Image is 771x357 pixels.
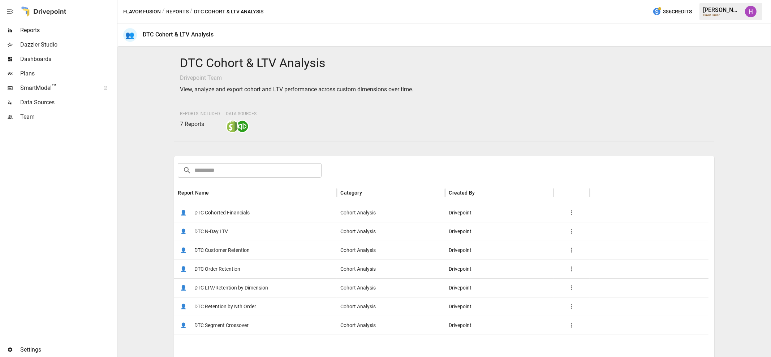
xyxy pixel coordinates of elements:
span: Team [20,113,116,121]
div: Drivepoint [445,222,554,241]
button: Sort [475,188,486,198]
span: DTC Order Retention [194,260,240,278]
div: Created By [449,190,475,196]
button: Harry Antonio [741,1,761,22]
h4: DTC Cohort & LTV Analysis [180,56,708,71]
span: 👤 [178,207,189,218]
span: 👤 [178,264,189,274]
div: / [190,7,193,16]
button: Sort [210,188,220,198]
div: Report Name [178,190,209,196]
img: shopify [227,121,238,132]
span: 👤 [178,301,189,312]
p: 7 Reports [180,120,220,129]
span: Dazzler Studio [20,40,116,49]
span: 386 Credits [663,7,692,16]
span: Reports [20,26,116,35]
div: / [162,7,165,16]
div: Flavor Fusion [703,13,741,17]
div: Cohort Analysis [337,316,445,335]
span: Dashboards [20,55,116,64]
div: Cohort Analysis [337,241,445,260]
span: 👤 [178,320,189,331]
div: 👥 [123,28,137,42]
span: DTC Retention by Nth Order [194,297,256,316]
div: Drivepoint [445,297,554,316]
button: 386Credits [650,5,695,18]
span: DTC LTV/Retention by Dimension [194,279,268,297]
div: Drivepoint [445,241,554,260]
span: Settings [20,345,116,354]
button: Reports [166,7,189,16]
img: Harry Antonio [745,6,757,17]
button: Sort [363,188,373,198]
span: Data Sources [20,98,116,107]
span: Reports Included [180,111,220,116]
div: Drivepoint [445,316,554,335]
span: DTC Cohorted Financials [194,204,250,222]
div: Cohort Analysis [337,203,445,222]
span: DTC Segment Crossover [194,316,249,335]
div: Drivepoint [445,260,554,278]
div: Cohort Analysis [337,278,445,297]
div: Category [340,190,362,196]
span: ™ [52,83,57,92]
span: 👤 [178,226,189,237]
span: Data Sources [226,111,257,116]
p: View, analyze and export cohort and LTV performance across custom dimensions over time. [180,85,708,94]
p: Drivepoint Team [180,74,708,82]
div: DTC Cohort & LTV Analysis [143,31,214,38]
div: [PERSON_NAME] [703,6,741,13]
span: DTC Customer Retention [194,241,250,260]
div: Cohort Analysis [337,222,445,241]
div: Cohort Analysis [337,297,445,316]
div: Cohort Analysis [337,260,445,278]
div: Drivepoint [445,278,554,297]
span: SmartModel [20,84,95,92]
span: Plans [20,69,116,78]
button: Flavor Fusion [123,7,161,16]
div: Drivepoint [445,203,554,222]
img: quickbooks [237,121,248,132]
span: 👤 [178,245,189,256]
span: 👤 [178,282,189,293]
span: DTC N-Day LTV [194,222,228,241]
